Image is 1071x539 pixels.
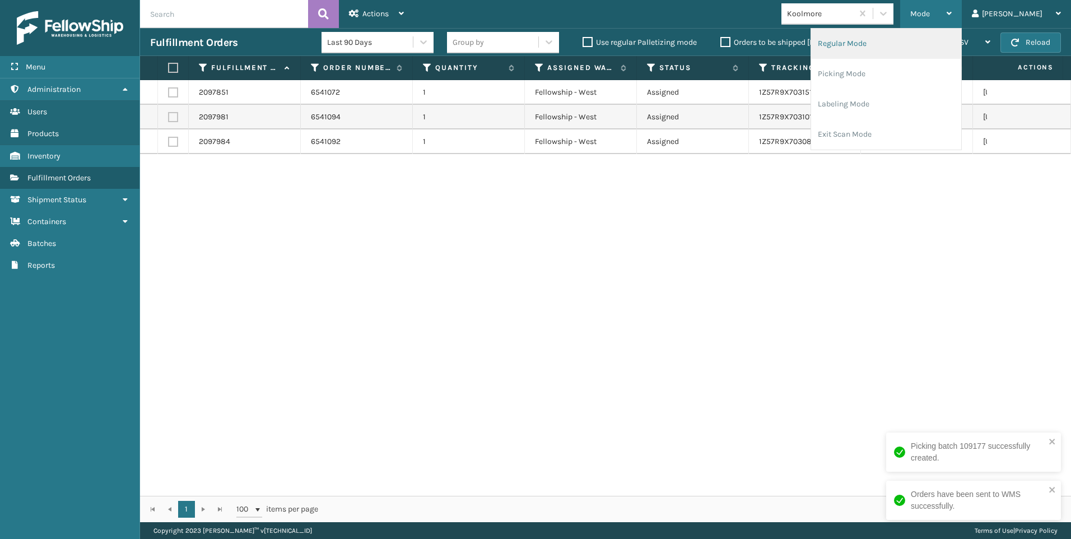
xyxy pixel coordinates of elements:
label: Fulfillment Order Id [211,63,279,73]
div: Last 90 Days [327,36,414,48]
span: items per page [236,501,318,518]
div: 1 - 3 of 3 items [334,504,1059,515]
span: 100 [236,504,253,515]
label: Assigned Warehouse [547,63,615,73]
td: 6541072 [301,80,413,105]
td: Fellowship - West [525,129,637,154]
td: 6541092 [301,129,413,154]
td: Assigned [637,129,749,154]
td: 1 [413,80,525,105]
div: Group by [453,36,484,48]
span: Menu [26,62,45,72]
span: Containers [27,217,66,226]
a: 1 [178,501,195,518]
label: Tracking Number [771,63,839,73]
label: Use regular Palletizing mode [583,38,697,47]
label: Status [659,63,727,73]
span: Actions [362,9,389,18]
span: Shipment Status [27,195,86,205]
span: Actions [982,58,1060,77]
li: Regular Mode [811,29,961,59]
span: Batches [27,239,56,248]
label: Quantity [435,63,503,73]
h3: Fulfillment Orders [150,36,238,49]
span: Users [27,107,47,117]
td: Fellowship - West [525,80,637,105]
li: Labeling Mode [811,89,961,119]
td: 1 [413,105,525,129]
span: Administration [27,85,81,94]
button: close [1049,437,1056,448]
td: Fellowship - West [525,105,637,129]
td: Assigned [637,105,749,129]
li: Picking Mode [811,59,961,89]
a: 1Z57R9X70310156672 [759,112,834,122]
div: Orders have been sent to WMS successfully. [911,489,1045,512]
td: Assigned [637,80,749,105]
button: Reload [1000,32,1061,53]
span: Reports [27,261,55,270]
span: Inventory [27,151,60,161]
a: 2097984 [199,136,230,147]
label: Order Number [323,63,391,73]
a: 2097981 [199,111,229,123]
label: Orders to be shipped [DATE] [720,38,829,47]
p: Copyright 2023 [PERSON_NAME]™ v [TECHNICAL_ID] [153,522,312,539]
span: Fulfillment Orders [27,173,91,183]
td: 1 [413,129,525,154]
li: Exit Scan Mode [811,119,961,150]
button: close [1049,485,1056,496]
a: 1Z57R9X70315117455 [759,87,832,97]
span: Mode [910,9,930,18]
div: Picking batch 109177 successfully created. [911,440,1045,464]
td: 6541094 [301,105,413,129]
img: logo [17,11,123,45]
span: Products [27,129,59,138]
div: Koolmore [787,8,854,20]
a: 2097851 [199,87,229,98]
a: 1Z57R9X70308007668 [759,137,839,146]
